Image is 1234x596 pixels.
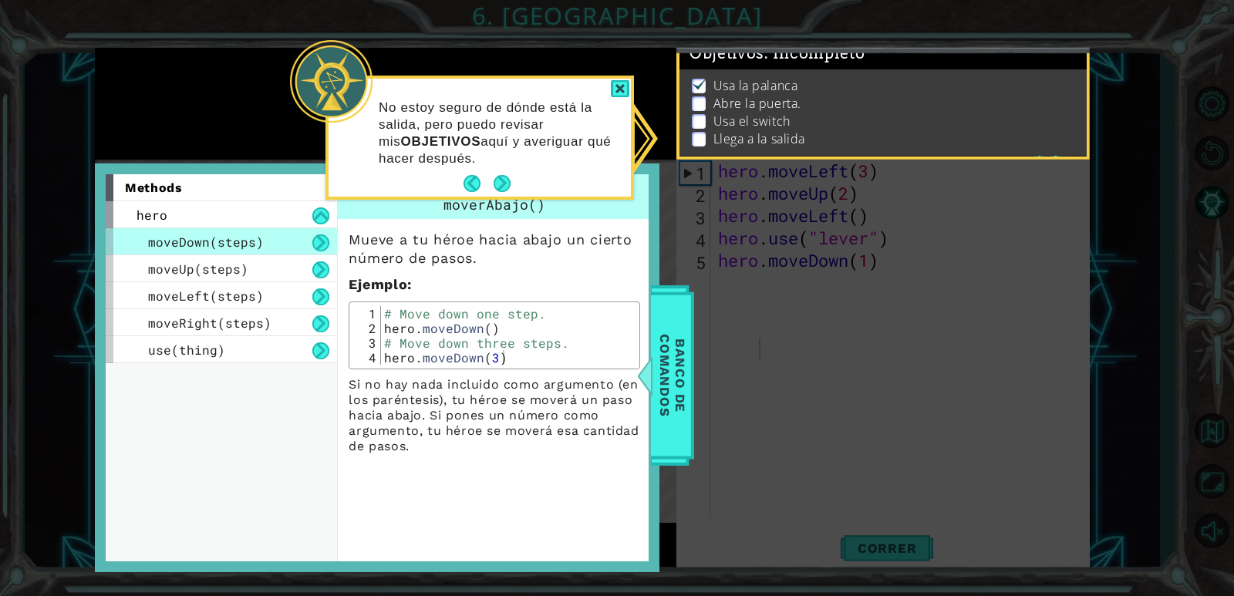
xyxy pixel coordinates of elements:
[353,350,381,365] div: 4
[353,321,381,335] div: 2
[148,288,264,304] span: moveLeft(steps)
[379,99,620,167] p: No estoy seguro de dónde está la salida, pero puedo revisar mis aquí y averiguar qué hacer después.
[353,306,381,321] div: 1
[464,175,494,192] button: Back
[401,134,481,149] strong: OBJETIVOS
[713,95,801,112] p: Abre la puerta.
[349,276,412,292] strong: :
[349,276,407,292] span: Ejemplo
[443,195,545,214] span: moverAbajo()
[689,44,865,63] span: Objetivos
[353,335,381,350] div: 3
[106,174,337,201] div: methods
[349,231,640,268] p: Mueve a tu héroe hacia abajo un cierto número de pasos.
[148,315,271,331] span: moveRight(steps)
[713,130,805,147] p: Llega a la salida
[713,77,798,94] p: Usa la palanca
[148,342,225,358] span: use(thing)
[652,295,693,455] span: Banco de comandos
[713,113,791,130] p: Usa el switch
[493,174,511,193] button: Next
[137,207,167,223] span: hero
[148,261,248,277] span: moveUp(steps)
[349,377,640,454] p: Si no hay nada incluido como argumento (en los paréntesis), tu héroe se moverá un paso hacia abaj...
[125,180,182,195] span: methods
[692,77,707,89] img: Check mark for checkbox
[764,44,865,62] span: : Incompleto
[148,234,264,250] span: moveDown(steps)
